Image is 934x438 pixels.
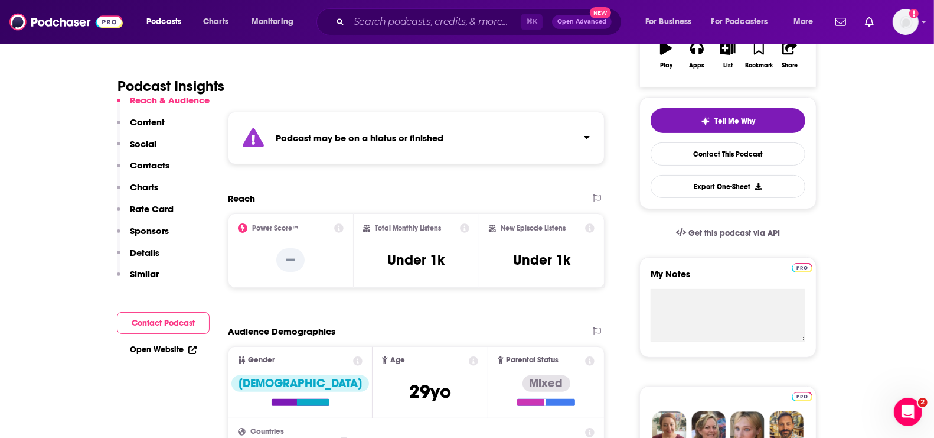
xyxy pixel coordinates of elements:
[117,203,174,225] button: Rate Card
[276,248,305,272] p: --
[792,261,812,272] a: Pro website
[130,345,197,355] a: Open Website
[590,7,611,18] span: New
[117,268,159,290] button: Similar
[117,138,156,160] button: Social
[743,34,774,76] button: Bookmark
[704,12,785,31] button: open menu
[782,62,798,69] div: Share
[793,14,814,30] span: More
[893,9,919,35] span: Logged in as lemya
[651,268,805,289] label: My Notes
[248,356,275,364] span: Gender
[117,160,169,181] button: Contacts
[785,12,828,31] button: open menu
[681,34,712,76] button: Apps
[130,247,159,258] p: Details
[252,224,298,232] h2: Power Score™
[130,116,165,128] p: Content
[557,19,606,25] span: Open Advanced
[130,268,159,280] p: Similar
[228,193,255,204] h2: Reach
[651,34,681,76] button: Play
[349,12,521,31] input: Search podcasts, credits, & more...
[711,14,768,30] span: For Podcasters
[409,380,451,403] span: 29 yo
[690,62,705,69] div: Apps
[243,12,309,31] button: open menu
[130,160,169,171] p: Contacts
[117,95,210,116] button: Reach & Audience
[9,11,123,33] img: Podchaser - Follow, Share and Rate Podcasts
[637,12,707,31] button: open menu
[513,251,570,269] h3: Under 1k
[506,356,559,364] span: Parental Status
[775,34,805,76] button: Share
[130,95,210,106] p: Reach & Audience
[651,108,805,133] button: tell me why sparkleTell Me Why
[651,142,805,166] a: Contact This Podcast
[522,375,570,392] div: Mixed
[138,12,197,31] button: open menu
[501,224,566,232] h2: New Episode Listens
[792,392,812,401] img: Podchaser Pro
[390,356,405,364] span: Age
[521,14,543,30] span: ⌘ K
[688,228,780,238] span: Get this podcast via API
[146,14,181,30] span: Podcasts
[203,14,228,30] span: Charts
[893,9,919,35] img: User Profile
[909,9,919,18] svg: Add a profile image
[117,77,224,95] h1: Podcast Insights
[893,9,919,35] button: Show profile menu
[117,181,158,203] button: Charts
[117,225,169,247] button: Sponsors
[130,181,158,193] p: Charts
[831,12,851,32] a: Show notifications dropdown
[723,62,733,69] div: List
[195,12,236,31] a: Charts
[130,203,174,215] p: Rate Card
[276,132,443,144] strong: Podcast may be on a hiatus or finished
[645,14,692,30] span: For Business
[651,175,805,198] button: Export One-Sheet
[667,219,789,248] a: Get this podcast via API
[250,428,284,436] span: Countries
[117,247,159,269] button: Details
[117,116,165,138] button: Content
[328,8,633,35] div: Search podcasts, credits, & more...
[894,398,922,426] iframe: Intercom live chat
[387,251,445,269] h3: Under 1k
[713,34,743,76] button: List
[715,116,756,126] span: Tell Me Why
[130,138,156,150] p: Social
[252,14,293,30] span: Monitoring
[745,62,773,69] div: Bookmark
[918,398,928,407] span: 2
[117,312,210,334] button: Contact Podcast
[228,326,335,337] h2: Audience Demographics
[701,116,710,126] img: tell me why sparkle
[228,112,605,164] section: Click to expand status details
[552,15,612,29] button: Open AdvancedNew
[660,62,672,69] div: Play
[231,375,369,392] div: [DEMOGRAPHIC_DATA]
[375,224,442,232] h2: Total Monthly Listens
[792,390,812,401] a: Pro website
[792,263,812,272] img: Podchaser Pro
[860,12,879,32] a: Show notifications dropdown
[130,225,169,236] p: Sponsors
